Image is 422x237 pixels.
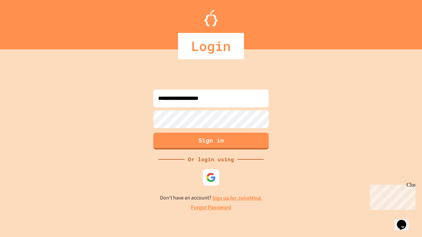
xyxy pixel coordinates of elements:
div: Login [178,33,244,59]
img: google-icon.svg [206,172,216,182]
button: Sign in [153,133,269,149]
div: Chat with us now!Close [3,3,45,42]
p: Don't have an account? [160,194,262,202]
img: Logo.svg [204,10,218,26]
iframe: chat widget [394,211,415,230]
div: Or login using [185,155,237,163]
a: Sign up for JuiceMind. [212,195,262,201]
iframe: chat widget [367,182,415,210]
a: Forgot Password [191,204,231,212]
